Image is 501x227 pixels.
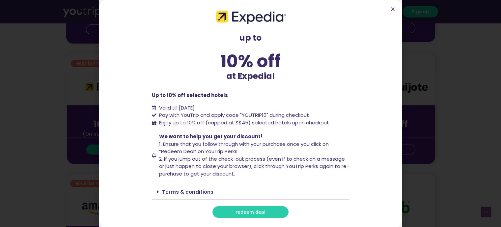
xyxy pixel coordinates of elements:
[159,133,262,140] span: We want to help you get your discount!
[390,7,395,12] a: Close
[157,119,329,127] span: Enjoy up to 10% off (capped at S$45) selected hotels upon checkout
[152,92,349,99] p: Up to 10% off selected hotels
[152,184,349,200] div: Terms & conditions
[162,188,213,195] a: Terms & conditions
[159,141,329,155] span: 1. Ensure that you follow through with your purchase once you click on “Redeem Deal” on YouTrip P...
[236,210,265,214] span: redeem deal
[159,155,349,177] span: 2. If you jump out of the check-out process (even if to check on a message or just happen to clos...
[152,52,349,70] div: 10% off
[157,112,309,119] span: Pay with YouTrip and apply code "YOUTRIP10" during checkout
[152,70,349,82] p: at Expedia!
[159,104,195,111] span: Valid till [DATE]
[212,206,289,218] a: redeem deal
[152,32,349,44] p: up to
